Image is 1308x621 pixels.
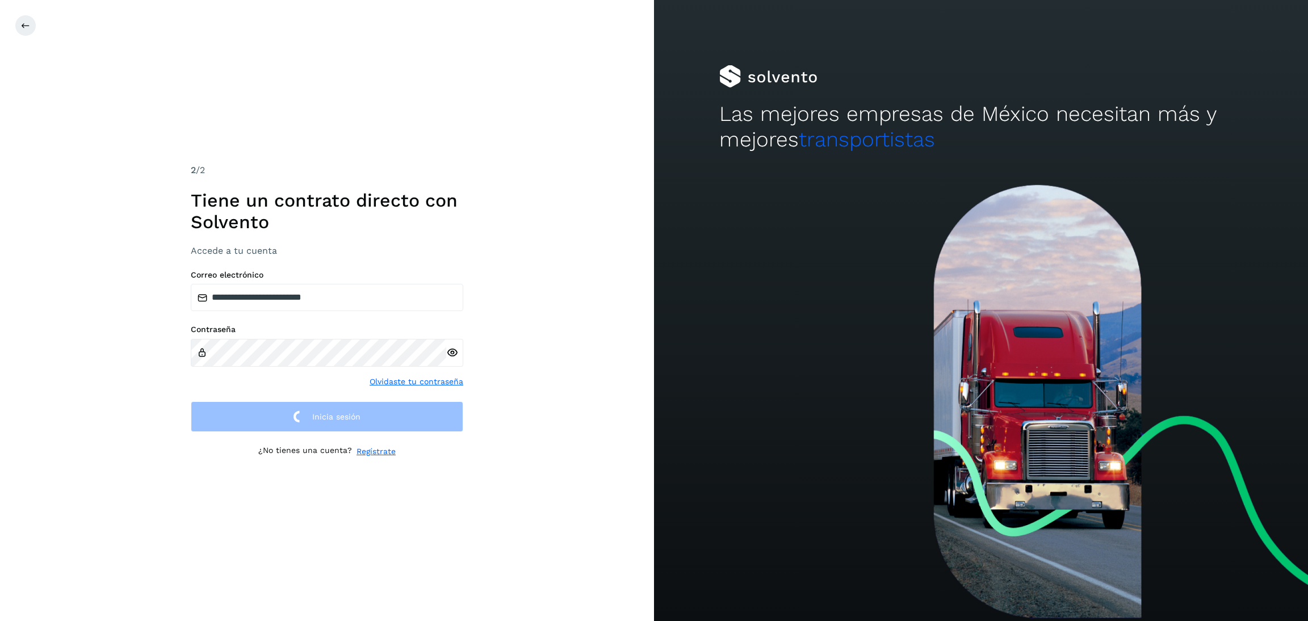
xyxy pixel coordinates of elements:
[258,446,352,458] p: ¿No tienes una cuenta?
[191,190,463,233] h1: Tiene un contrato directo con Solvento
[719,102,1243,152] h2: Las mejores empresas de México necesitan más y mejores
[191,163,463,177] div: /2
[357,446,396,458] a: Regístrate
[312,413,360,421] span: Inicia sesión
[799,127,935,152] span: transportistas
[191,325,463,334] label: Contraseña
[370,376,463,388] a: Olvidaste tu contraseña
[191,245,463,256] h3: Accede a tu cuenta
[191,270,463,280] label: Correo electrónico
[191,165,196,175] span: 2
[191,401,463,433] button: Inicia sesión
